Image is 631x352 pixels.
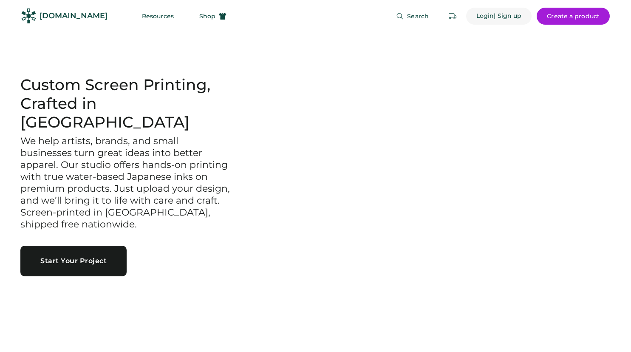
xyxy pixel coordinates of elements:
[20,246,127,276] button: Start Your Project
[132,8,184,25] button: Resources
[199,13,215,19] span: Shop
[444,8,461,25] button: Retrieve an order
[476,12,494,20] div: Login
[537,8,610,25] button: Create a product
[21,9,36,23] img: Rendered Logo - Screens
[20,135,232,230] h3: We help artists, brands, and small businesses turn great ideas into better apparel. Our studio of...
[189,8,237,25] button: Shop
[494,12,521,20] div: | Sign up
[20,76,232,132] h1: Custom Screen Printing, Crafted in [GEOGRAPHIC_DATA]
[386,8,439,25] button: Search
[40,11,108,21] div: [DOMAIN_NAME]
[407,13,429,19] span: Search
